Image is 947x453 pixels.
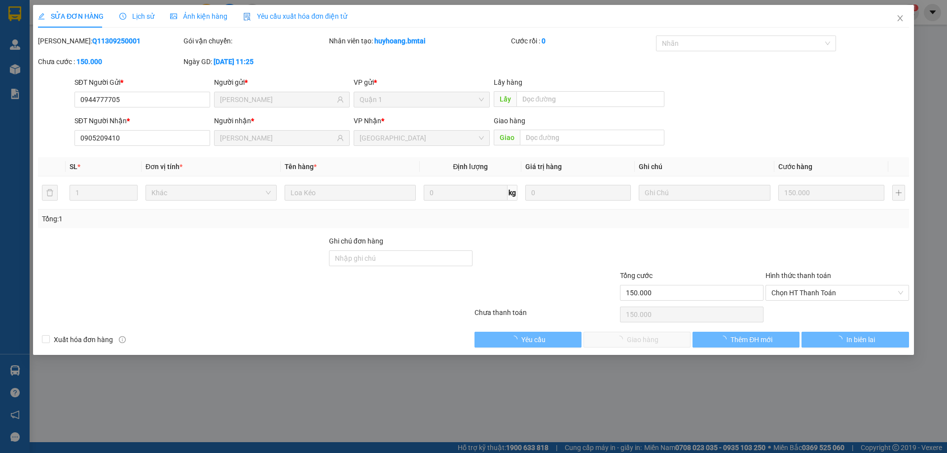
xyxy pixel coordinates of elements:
span: Lấy hàng [494,78,522,86]
div: Ngày GD: [183,56,327,67]
input: Tên người nhận [220,133,335,143]
div: Chưa thanh toán [473,307,619,324]
span: Nha Trang [360,131,484,145]
b: huyhoang.bmtai [374,37,426,45]
span: loading [836,336,846,343]
span: kg [508,185,517,201]
span: Giá trị hàng [525,163,562,171]
div: Tổng: 1 [42,213,365,224]
input: Dọc đường [516,91,664,107]
button: Close [886,5,914,33]
span: clock-circle [119,13,126,20]
span: Giao [494,130,520,145]
b: 150.000 [76,58,102,66]
input: Ghi Chú [639,185,770,201]
input: 0 [778,185,884,201]
div: VP gửi [354,77,490,88]
div: Gói vận chuyển: [183,35,327,46]
span: In biên lai [846,334,875,345]
span: Quận 1 [360,92,484,107]
div: Chưa cước : [38,56,182,67]
span: Ảnh kiện hàng [170,12,227,20]
span: Yêu cầu [521,334,546,345]
span: Yêu cầu xuất hóa đơn điện tử [243,12,347,20]
span: Đơn vị tính [146,163,182,171]
div: Nhân viên tạo: [329,35,509,46]
b: Q11309250001 [92,37,141,45]
span: Lấy [494,91,516,107]
div: Người gửi [214,77,350,88]
span: picture [170,13,177,20]
span: Tên hàng [285,163,317,171]
span: Chọn HT Thanh Toán [771,285,903,300]
span: VP Nhận [354,117,382,125]
span: Khác [151,185,271,200]
span: user [337,135,344,141]
input: Dọc đường [520,130,664,145]
span: Định lượng [453,163,488,171]
b: [DATE] 11:25 [214,58,254,66]
span: SỬA ĐƠN HÀNG [38,12,104,20]
span: SL [70,163,77,171]
th: Ghi chú [635,157,774,176]
button: Giao hàng [583,332,691,348]
div: Cước rồi : [511,35,655,46]
span: user [337,96,344,103]
button: Yêu cầu [474,332,582,348]
span: Tổng cước [620,272,653,279]
span: Giao hàng [494,117,525,125]
span: close [896,14,904,22]
span: loading [720,336,730,343]
span: Cước hàng [778,163,812,171]
div: [PERSON_NAME]: [38,35,182,46]
label: Ghi chú đơn hàng [329,237,383,245]
input: VD: Bàn, Ghế [285,185,416,201]
span: Xuất hóa đơn hàng [50,334,117,345]
button: In biên lai [802,332,909,348]
span: info-circle [119,336,126,343]
div: Người nhận [214,115,350,126]
span: loading [510,336,521,343]
button: Thêm ĐH mới [692,332,800,348]
input: 0 [525,185,631,201]
label: Hình thức thanh toán [765,272,831,279]
span: edit [38,13,45,20]
span: Lịch sử [119,12,154,20]
div: SĐT Người Nhận [74,115,210,126]
button: plus [892,185,905,201]
span: Thêm ĐH mới [730,334,772,345]
input: Tên người gửi [220,94,335,105]
div: SĐT Người Gửi [74,77,210,88]
img: icon [243,13,251,21]
button: delete [42,185,58,201]
input: Ghi chú đơn hàng [329,250,473,266]
b: 0 [542,37,546,45]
